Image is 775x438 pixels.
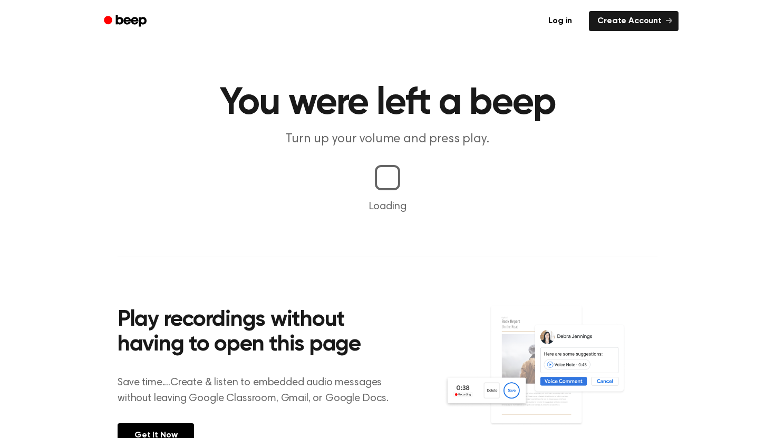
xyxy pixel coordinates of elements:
[538,9,583,33] a: Log in
[13,199,762,215] p: Loading
[118,375,402,406] p: Save time....Create & listen to embedded audio messages without leaving Google Classroom, Gmail, ...
[589,11,679,31] a: Create Account
[118,308,402,358] h2: Play recordings without having to open this page
[118,84,657,122] h1: You were left a beep
[185,131,590,148] p: Turn up your volume and press play.
[96,11,156,32] a: Beep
